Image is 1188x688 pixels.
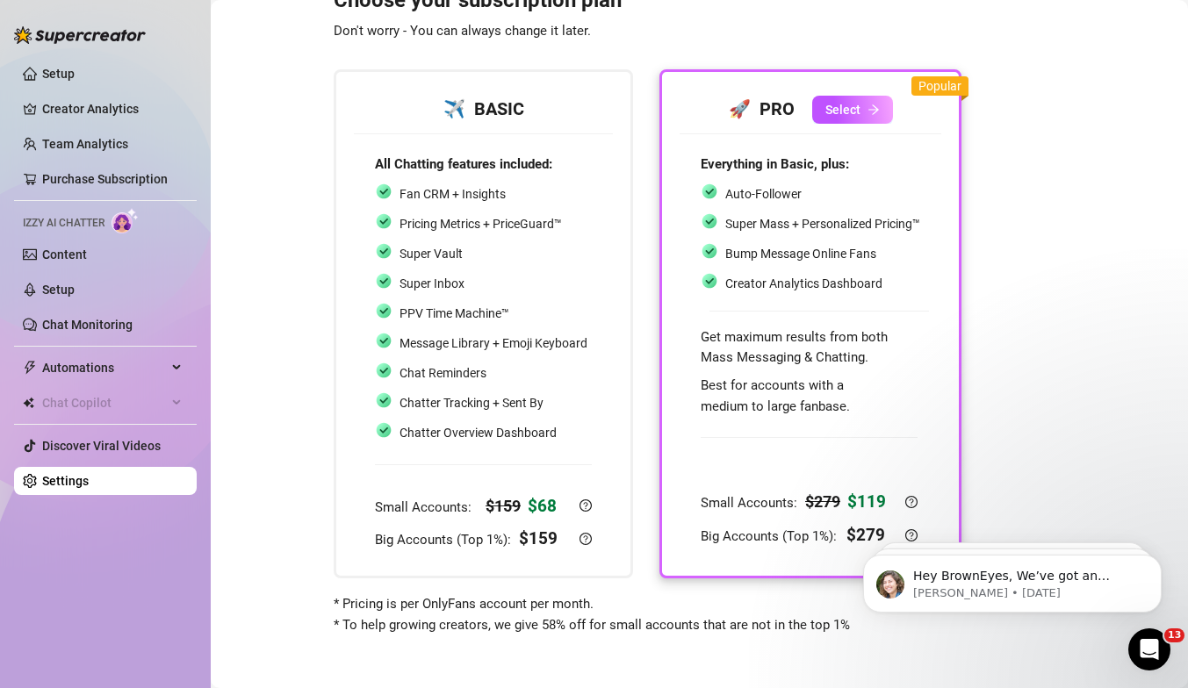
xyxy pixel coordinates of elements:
img: svg%3e [375,183,392,200]
span: Super Mass + Personalized Pricing™ [725,217,920,231]
span: Creator Analytics Dashboard [725,276,882,290]
a: Creator Analytics [42,95,183,123]
img: logo-BBDzfeDw.svg [14,26,146,44]
img: svg%3e [375,391,392,409]
strong: $ 279 [805,492,840,511]
img: svg%3e [375,362,392,379]
img: svg%3e [375,242,392,260]
span: Auto-Follower [725,187,802,201]
img: AI Chatter [112,208,139,233]
img: svg%3e [701,183,718,200]
strong: $ 159 [486,497,521,515]
img: svg%3e [375,332,392,349]
iframe: Intercom notifications message [837,518,1188,641]
span: Message Library + Emoji Keyboard [400,336,587,350]
span: Don't worry - You can always change it later. [334,23,591,39]
strong: Everything in Basic, plus: [701,156,849,172]
span: Pricing Metrics + PriceGuard™ [400,217,562,231]
span: Big Accounts (Top 1%): [701,528,840,544]
img: svg%3e [701,272,718,290]
a: Setup [42,67,75,81]
strong: $ 159 [519,528,558,548]
span: Chat Copilot [42,389,167,417]
iframe: Intercom live chat [1128,628,1170,670]
span: Best for accounts with a medium to large fanbase. [701,377,850,414]
strong: All Chatting features included: [375,156,552,172]
span: question-circle [905,496,918,508]
span: arrow-right [868,104,880,116]
span: thunderbolt [23,361,37,375]
img: svg%3e [375,212,392,230]
a: Chat Monitoring [42,318,133,332]
span: Big Accounts (Top 1%): [375,532,515,548]
img: svg%3e [701,242,718,260]
span: Chat Reminders [400,366,486,380]
span: 13 [1164,628,1184,642]
span: Select [825,103,860,117]
span: Small Accounts: [375,499,475,515]
span: Super Inbox [400,276,464,290]
span: Automations [42,354,167,382]
span: Bump Message Online Fans [725,247,876,261]
span: Small Accounts: [701,495,801,511]
strong: $ 68 [528,496,557,516]
a: Discover Viral Videos [42,439,161,453]
strong: $ 119 [847,491,886,512]
span: Get maximum results from both Mass Messaging & Chatting. [701,329,888,366]
img: svg%3e [701,212,718,230]
strong: 🚀 PRO [729,98,795,119]
a: Team Analytics [42,137,128,151]
span: Chatter Tracking + Sent By [400,396,544,410]
span: Chatter Overview Dashboard [400,426,557,440]
button: Selectarrow-right [812,96,893,124]
span: PPV Time Machine™ [400,306,509,320]
span: question-circle [580,499,592,512]
span: question-circle [580,533,592,545]
img: svg%3e [375,302,392,319]
a: Settings [42,474,89,488]
a: Content [42,247,87,262]
img: svg%3e [375,272,392,290]
strong: ✈️ BASIC [443,98,524,119]
img: svg%3e [375,421,392,439]
a: Setup [42,283,75,297]
img: Chat Copilot [23,397,34,409]
span: Fan CRM + Insights [400,187,506,201]
span: Super Vault [400,247,463,261]
span: * Pricing is per OnlyFans account per month. * To help growing creators, we give 58% off for smal... [334,596,850,633]
a: Purchase Subscription [42,172,168,186]
span: Izzy AI Chatter [23,215,104,232]
span: Popular [918,79,961,93]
